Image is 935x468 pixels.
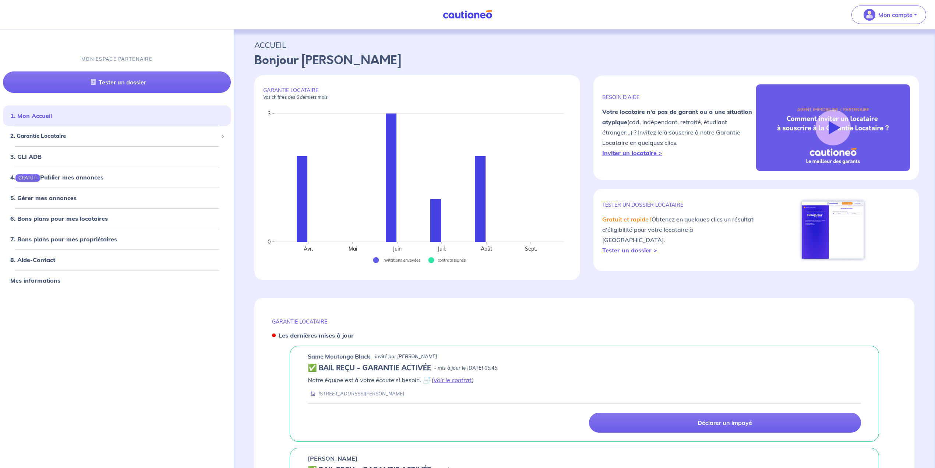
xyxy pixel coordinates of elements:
[308,364,861,373] div: state: CONTRACT-VALIDATED, Context: IN-MANAGEMENT,IN-MANAGEMENT
[10,194,77,202] a: 5. Gérer mes annonces
[3,149,231,164] div: 3. GLI ADB
[698,419,752,426] p: Déclarer un impayé
[525,245,537,252] text: Sept.
[3,71,231,93] a: Tester un dossier
[864,9,875,21] img: illu_account_valid_menu.svg
[308,376,474,384] em: Notre équipe est à votre écoute si besoin. 📄 ( )
[10,256,55,263] a: 8. Aide-Contact
[3,191,231,205] div: 5. Gérer mes annonces
[3,273,231,288] div: Mes informations
[3,129,231,143] div: 2. Garantie Locataire
[10,215,108,222] a: 6. Bons plans pour mes locataires
[308,352,370,361] p: Same Moutongo Black
[3,170,231,185] div: 4.GRATUITPublier mes annonces
[756,84,910,171] img: video-gli-new-none.jpg
[263,94,328,100] em: Vos chiffres des 6 derniers mois
[308,454,357,463] p: [PERSON_NAME]
[392,245,402,252] text: Juin
[349,245,357,252] text: Mai
[10,277,60,284] a: Mes informations
[434,364,497,372] p: - mis à jour le [DATE] 05:45
[272,318,897,325] p: GARANTIE LOCATAIRE
[602,106,756,158] p: (cdd, indépendant, retraité, étudiant étranger...) ? Invitez le à souscrire à notre Garantie Loca...
[798,198,868,262] img: simulateur.png
[81,56,152,63] p: MON ESPACE PARTENAIRE
[602,149,662,157] a: Inviter un locataire >
[254,52,914,69] p: Bonjour [PERSON_NAME]
[10,132,218,140] span: 2. Garantie Locataire
[308,390,404,397] div: [STREET_ADDRESS][PERSON_NAME]
[279,332,354,339] strong: Les dernières mises à jour
[3,108,231,123] div: 1. Mon Accueil
[602,214,756,255] p: Obtenez en quelques clics un résultat d'éligibilité pour votre locataire à [GEOGRAPHIC_DATA].
[10,235,117,243] a: 7. Bons plans pour mes propriétaires
[268,238,271,245] text: 0
[3,252,231,267] div: 8. Aide-Contact
[10,174,103,181] a: 4.GRATUITPublier mes annonces
[440,10,495,19] img: Cautioneo
[308,364,431,373] h5: ✅ BAIL REÇU - GARANTIE ACTIVÉE
[433,376,472,384] a: Voir le contrat
[3,211,231,226] div: 6. Bons plans pour mes locataires
[602,94,756,101] p: BESOIN D'AIDE
[268,110,271,117] text: 3
[851,6,926,24] button: illu_account_valid_menu.svgMon compte
[878,10,913,19] p: Mon compte
[372,353,437,360] p: - invité par [PERSON_NAME]
[10,112,52,119] a: 1. Mon Accueil
[481,245,492,252] text: Août
[589,413,861,433] a: Déclarer un impayé
[3,232,231,247] div: 7. Bons plans pour mes propriétaires
[602,202,756,208] p: TESTER un dossier locataire
[254,38,914,52] p: ACCUEIL
[602,216,652,223] em: Gratuit et rapide !
[602,247,657,254] a: Tester un dossier >
[263,87,571,100] p: GARANTIE LOCATAIRE
[602,108,752,126] strong: Votre locataire n'a pas de garant ou a une situation atypique
[10,153,42,160] a: 3. GLI ADB
[304,245,313,252] text: Avr.
[437,245,446,252] text: Juil.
